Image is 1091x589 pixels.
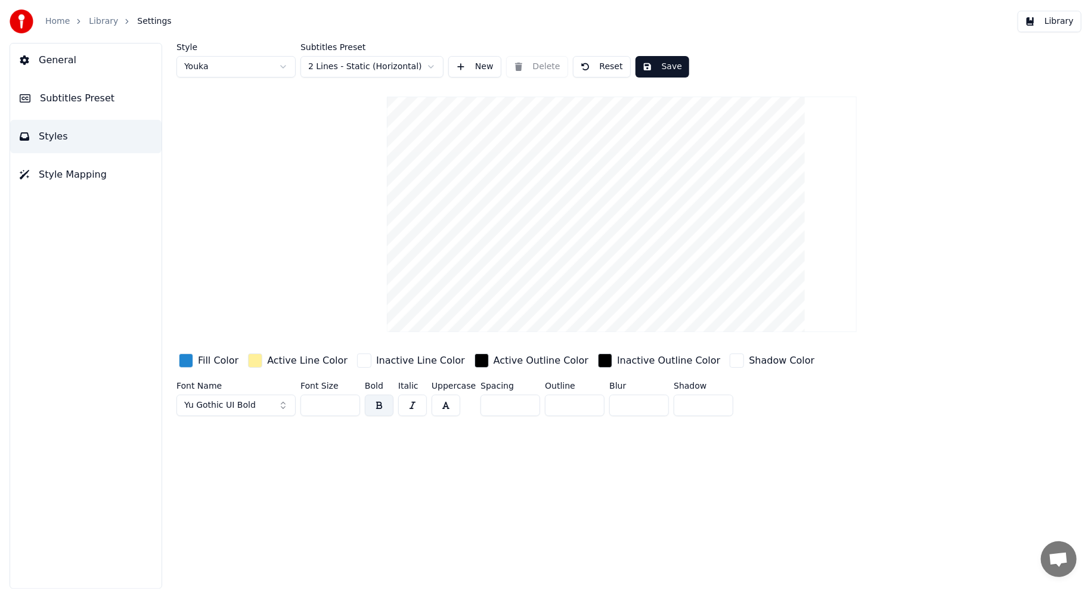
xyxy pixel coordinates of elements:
[609,382,669,390] label: Blur
[137,15,171,27] span: Settings
[246,351,350,370] button: Active Line Color
[176,382,296,390] label: Font Name
[39,53,76,67] span: General
[448,56,501,77] button: New
[617,354,720,368] div: Inactive Outline Color
[89,15,118,27] a: Library
[45,15,70,27] a: Home
[198,354,238,368] div: Fill Color
[10,158,162,191] button: Style Mapping
[573,56,631,77] button: Reset
[481,382,540,390] label: Spacing
[10,10,33,33] img: youka
[176,43,296,51] label: Style
[355,351,467,370] button: Inactive Line Color
[432,382,476,390] label: Uppercase
[596,351,723,370] button: Inactive Outline Color
[674,382,733,390] label: Shadow
[184,399,256,411] span: Yu Gothic UI Bold
[300,43,444,51] label: Subtitles Preset
[494,354,588,368] div: Active Outline Color
[300,382,360,390] label: Font Size
[636,56,689,77] button: Save
[376,354,465,368] div: Inactive Line Color
[10,120,162,153] button: Styles
[472,351,591,370] button: Active Outline Color
[749,354,814,368] div: Shadow Color
[398,382,427,390] label: Italic
[176,351,241,370] button: Fill Color
[45,15,172,27] nav: breadcrumb
[365,382,393,390] label: Bold
[39,129,68,144] span: Styles
[1018,11,1081,32] button: Library
[545,382,605,390] label: Outline
[39,168,107,182] span: Style Mapping
[40,91,114,106] span: Subtitles Preset
[727,351,817,370] button: Shadow Color
[10,82,162,115] button: Subtitles Preset
[10,44,162,77] button: General
[1041,541,1077,577] div: Open chat
[267,354,348,368] div: Active Line Color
